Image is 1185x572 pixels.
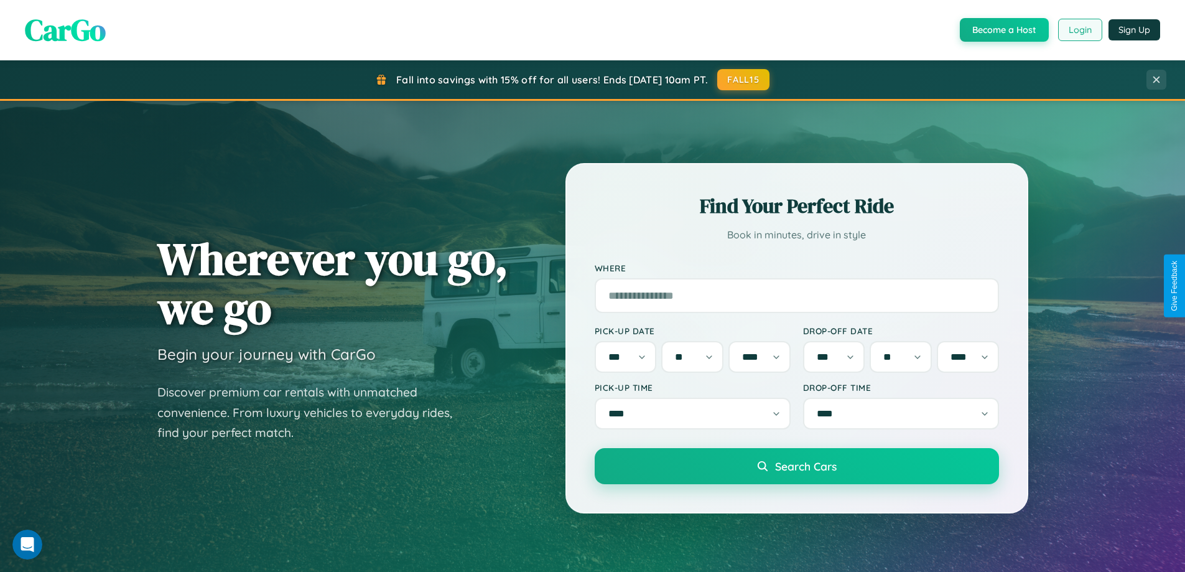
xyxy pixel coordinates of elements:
span: CarGo [25,9,106,50]
button: Sign Up [1108,19,1160,40]
label: Pick-up Date [595,326,791,336]
label: Pick-up Time [595,382,791,393]
p: Book in minutes, drive in style [595,226,999,244]
div: Give Feedback [1170,261,1179,311]
label: Drop-off Time [803,382,999,393]
h3: Begin your journey with CarGo [157,345,376,363]
h1: Wherever you go, we go [157,234,508,332]
button: Become a Host [960,18,1049,42]
label: Drop-off Date [803,326,999,336]
button: Login [1058,19,1102,41]
span: Search Cars [775,459,837,473]
p: Discover premium car rentals with unmatched convenience. From luxury vehicles to everyday rides, ... [157,382,468,443]
span: Fall into savings with 15% off for all users! Ends [DATE] 10am PT. [396,73,708,86]
iframe: Intercom live chat [12,530,42,560]
label: Where [595,263,999,273]
button: FALL15 [717,69,769,90]
button: Search Cars [595,448,999,484]
h2: Find Your Perfect Ride [595,192,999,220]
